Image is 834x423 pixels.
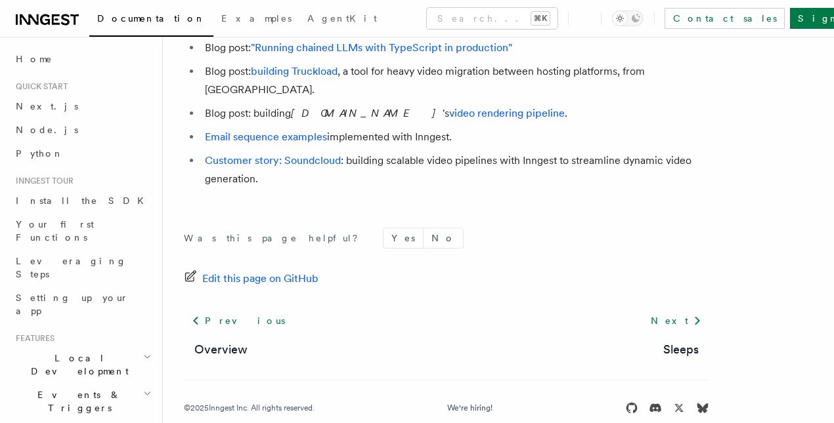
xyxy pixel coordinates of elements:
span: Documentation [97,13,206,24]
a: Install the SDK [11,189,154,212]
span: Your first Functions [16,219,94,243]
a: Node.js [11,118,154,142]
span: Events & Triggers [11,388,143,414]
a: AgentKit [299,4,385,35]
button: Yes [384,228,423,248]
span: Examples [221,13,292,24]
a: Setting up your app [11,286,154,323]
span: Home [16,52,53,66]
a: Documentation [89,4,213,37]
div: © 2025 Inngest Inc. All rights reserved. [184,403,315,413]
a: building Truckload [251,65,338,77]
button: Local Development [11,346,154,383]
a: Email sequence examples [205,131,327,143]
a: Customer story: Soundcloud [205,154,341,167]
span: Node.js [16,125,78,135]
span: Next.js [16,101,78,111]
a: Contact sales [665,8,785,29]
span: Install the SDK [16,195,152,206]
span: Features [11,333,55,344]
button: No [424,228,463,248]
a: Previous [184,309,292,332]
span: Edit this page on GitHub [202,270,318,288]
li: Blog post: , a tool for heavy video migration between hosting platforms, from [GEOGRAPHIC_DATA]. [201,62,709,99]
a: Leveraging Steps [11,249,154,286]
li: Blog post: building 's . [201,104,709,123]
span: Quick start [11,81,68,92]
span: AgentKit [307,13,377,24]
button: Toggle dark mode [612,10,644,26]
a: "Running chained LLMs with TypeScript in production" [251,41,512,54]
em: [DOMAIN_NAME] [291,107,443,119]
li: implemented with Inngest. [201,128,709,146]
span: Local Development [11,352,143,378]
a: Next [643,309,709,332]
kbd: ⌘K [531,12,550,25]
button: Events & Triggers [11,383,154,420]
p: Was this page helpful? [184,232,367,245]
a: Examples [213,4,299,35]
a: Home [11,47,154,71]
a: Next.js [11,94,154,118]
a: Python [11,142,154,165]
li: : building scalable video pipelines with Inngest to streamline dynamic video generation. [201,151,709,188]
a: Sleeps [663,340,699,359]
a: Overview [194,340,248,359]
a: Your first Functions [11,212,154,249]
a: Edit this page on GitHub [184,270,318,288]
span: Inngest tour [11,176,74,186]
button: Search...⌘K [427,8,558,29]
li: Blog post: [201,39,709,57]
a: video rendering pipeline [449,107,565,119]
a: We're hiring! [447,403,493,413]
span: Leveraging Steps [16,256,127,279]
span: Setting up your app [16,292,129,316]
span: Python [16,148,64,159]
